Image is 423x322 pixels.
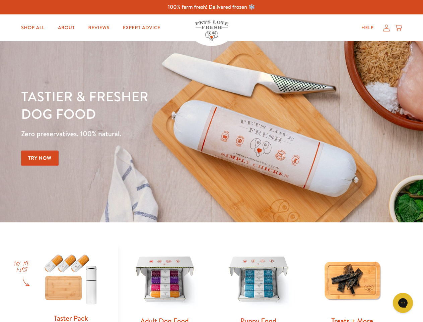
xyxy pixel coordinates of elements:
[356,21,379,35] a: Help
[83,21,115,35] a: Reviews
[390,290,416,315] iframe: Gorgias live chat messenger
[53,21,80,35] a: About
[16,21,50,35] a: Shop All
[195,20,228,41] img: Pets Love Fresh
[21,151,59,166] a: Try Now
[21,128,275,140] p: Zero preservatives. 100% natural.
[118,21,166,35] a: Expert Advice
[21,88,275,122] h1: Tastier & fresher dog food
